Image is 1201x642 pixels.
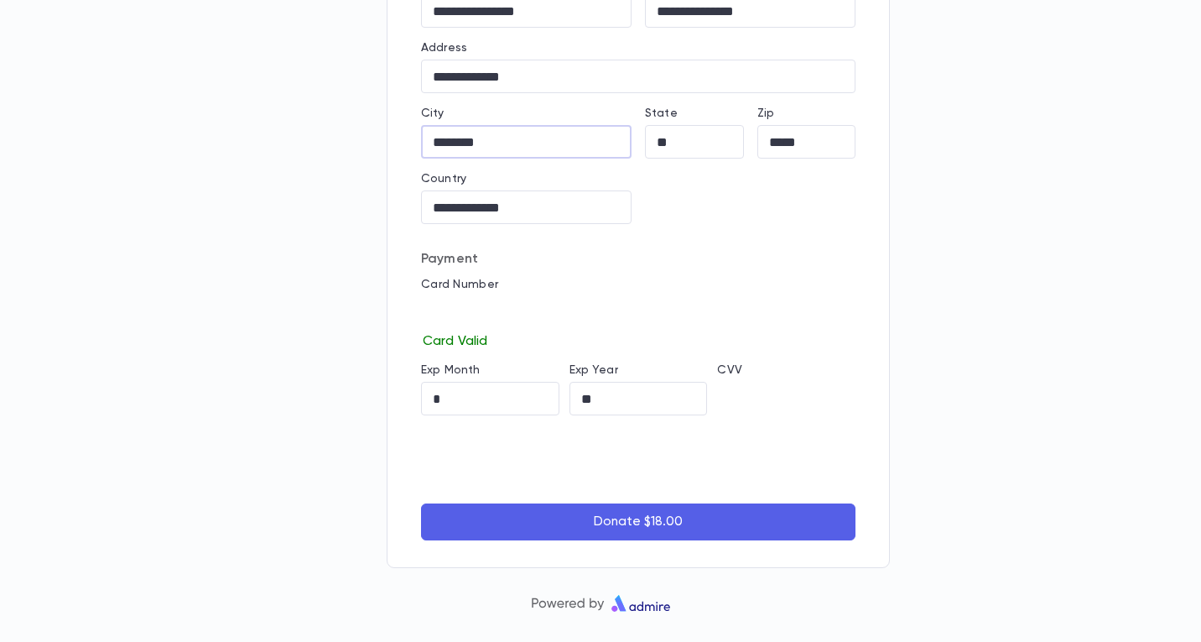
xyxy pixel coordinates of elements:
[421,251,855,268] p: Payment
[421,296,855,330] iframe: card
[421,172,466,185] label: Country
[645,107,678,120] label: State
[421,363,480,377] label: Exp Month
[717,382,855,415] iframe: cvv
[421,278,855,291] p: Card Number
[421,107,445,120] label: City
[421,41,467,55] label: Address
[421,330,855,350] p: Card Valid
[717,363,855,377] p: CVV
[569,363,618,377] label: Exp Year
[421,504,855,540] button: Donate $18.00
[757,107,774,120] label: Zip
